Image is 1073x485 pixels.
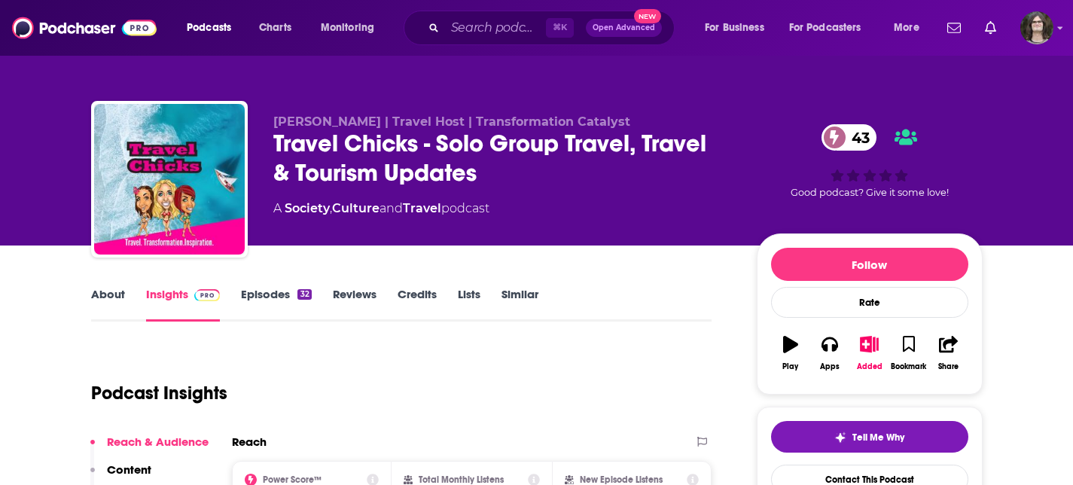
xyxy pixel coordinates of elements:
button: Play [771,326,810,380]
div: Play [782,362,798,371]
span: For Business [705,17,764,38]
a: Society [285,201,330,215]
div: Added [857,362,882,371]
span: More [894,17,919,38]
a: InsightsPodchaser Pro [146,287,221,322]
a: Similar [501,287,538,322]
span: [PERSON_NAME] | Travel Host | Transformation Catalyst [273,114,630,129]
h1: Podcast Insights [91,382,227,404]
button: open menu [694,16,783,40]
p: Reach & Audience [107,435,209,449]
div: Apps [820,362,840,371]
span: Podcasts [187,17,231,38]
span: Logged in as jack14248 [1020,11,1053,44]
span: , [330,201,332,215]
button: open menu [883,16,938,40]
p: Content [107,462,151,477]
span: Tell Me Why [852,432,904,444]
h2: Total Monthly Listens [419,474,504,485]
h2: Power Score™ [263,474,322,485]
a: Episodes32 [241,287,311,322]
div: Share [938,362,959,371]
div: Bookmark [891,362,926,371]
img: tell me why sparkle [834,432,846,444]
a: Show notifications dropdown [941,15,967,41]
a: Reviews [333,287,376,322]
button: Bookmark [889,326,928,380]
button: open menu [310,16,394,40]
img: Travel Chicks - Solo Group Travel, Travel & Tourism Updates [94,104,245,255]
span: For Podcasters [789,17,861,38]
button: open menu [779,16,883,40]
button: Added [849,326,889,380]
div: Search podcasts, credits, & more... [418,11,689,45]
a: Lists [458,287,480,322]
button: Open AdvancedNew [586,19,662,37]
button: Apps [810,326,849,380]
span: Charts [259,17,291,38]
button: Reach & Audience [90,435,209,462]
span: ⌘ K [546,18,574,38]
span: Monitoring [321,17,374,38]
span: and [380,201,403,215]
a: Credits [398,287,437,322]
button: Follow [771,248,968,281]
span: Open Advanced [593,24,655,32]
button: Share [928,326,968,380]
img: User Profile [1020,11,1053,44]
button: Show profile menu [1020,11,1053,44]
div: 32 [297,289,311,300]
a: Culture [332,201,380,215]
button: open menu [176,16,251,40]
img: Podchaser Pro [194,289,221,301]
a: Show notifications dropdown [979,15,1002,41]
h2: New Episode Listens [580,474,663,485]
a: Travel [403,201,441,215]
span: Good podcast? Give it some love! [791,187,949,198]
div: 43Good podcast? Give it some love! [757,114,983,208]
img: Podchaser - Follow, Share and Rate Podcasts [12,14,157,42]
h2: Reach [232,435,267,449]
span: 43 [837,124,877,151]
div: Rate [771,287,968,318]
a: Charts [249,16,300,40]
a: 43 [822,124,877,151]
input: Search podcasts, credits, & more... [445,16,546,40]
a: About [91,287,125,322]
button: tell me why sparkleTell Me Why [771,421,968,453]
div: A podcast [273,200,489,218]
span: New [634,9,661,23]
